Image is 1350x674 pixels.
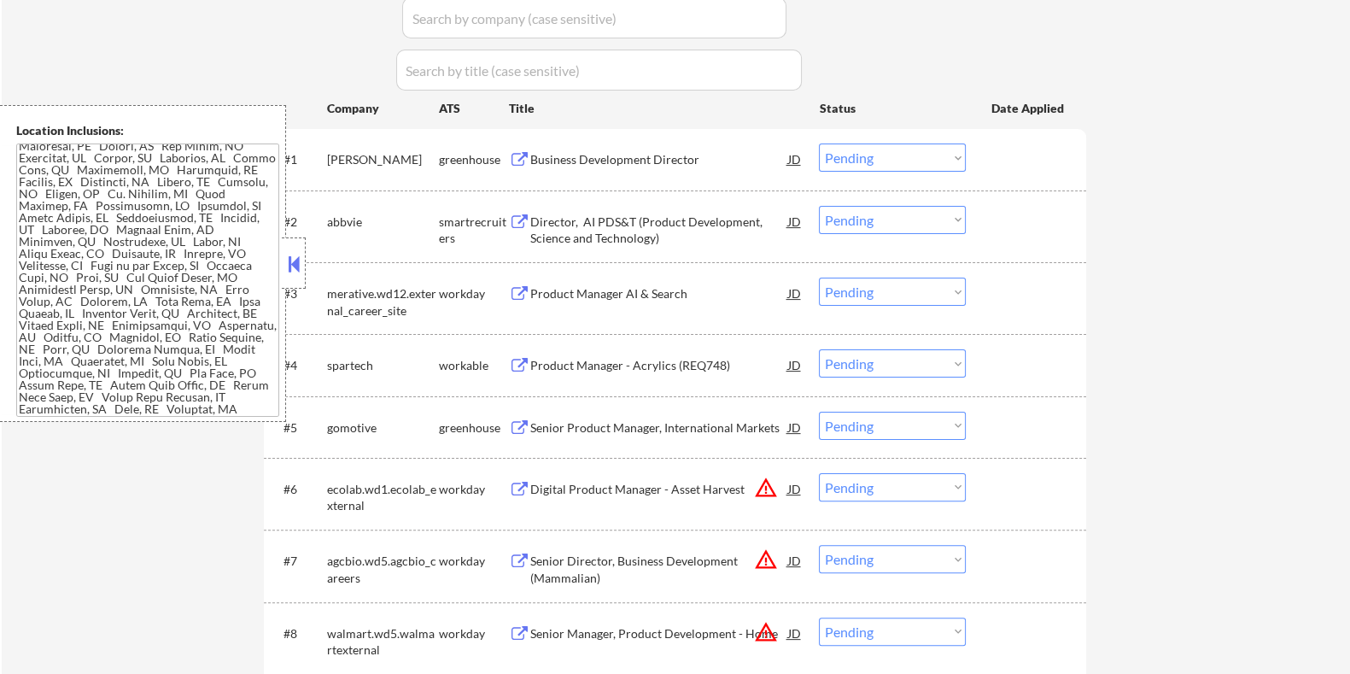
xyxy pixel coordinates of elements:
[529,357,787,374] div: Product Manager - Acrylics (REQ748)
[991,100,1066,117] div: Date Applied
[283,419,313,437] div: #5
[326,285,438,319] div: merative.wd12.external_career_site
[438,285,508,302] div: workday
[438,214,508,247] div: smartrecruiters
[438,481,508,498] div: workday
[283,553,313,570] div: #7
[326,151,438,168] div: [PERSON_NAME]
[819,92,966,123] div: Status
[326,214,438,231] div: abbvie
[529,625,787,642] div: Senior Manager, Product Development - Home
[326,100,438,117] div: Company
[508,100,803,117] div: Title
[529,151,787,168] div: Business Development Director
[438,357,508,374] div: workable
[529,419,787,437] div: Senior Product Manager, International Markets
[786,144,803,174] div: JD
[438,419,508,437] div: greenhouse
[326,481,438,514] div: ecolab.wd1.ecolab_external
[786,278,803,308] div: JD
[438,553,508,570] div: workday
[283,625,313,642] div: #8
[529,481,787,498] div: Digital Product Manager - Asset Harvest
[529,553,787,586] div: Senior Director, Business Development (Mammalian)
[396,50,802,91] input: Search by title (case sensitive)
[786,349,803,380] div: JD
[326,553,438,586] div: agcbio.wd5.agcbio_careers
[326,357,438,374] div: spartech
[786,473,803,504] div: JD
[326,625,438,659] div: walmart.wd5.walmartexternal
[529,285,787,302] div: Product Manager AI & Search
[438,625,508,642] div: workday
[438,151,508,168] div: greenhouse
[438,100,508,117] div: ATS
[16,122,279,139] div: Location Inclusions:
[753,548,777,571] button: warning_amber
[786,545,803,576] div: JD
[529,214,787,247] div: Director, AI PDS&T (Product Development, Science and Technology)
[753,620,777,644] button: warning_amber
[326,419,438,437] div: gomotive
[283,481,313,498] div: #6
[786,412,803,442] div: JD
[786,206,803,237] div: JD
[786,618,803,648] div: JD
[753,476,777,500] button: warning_amber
